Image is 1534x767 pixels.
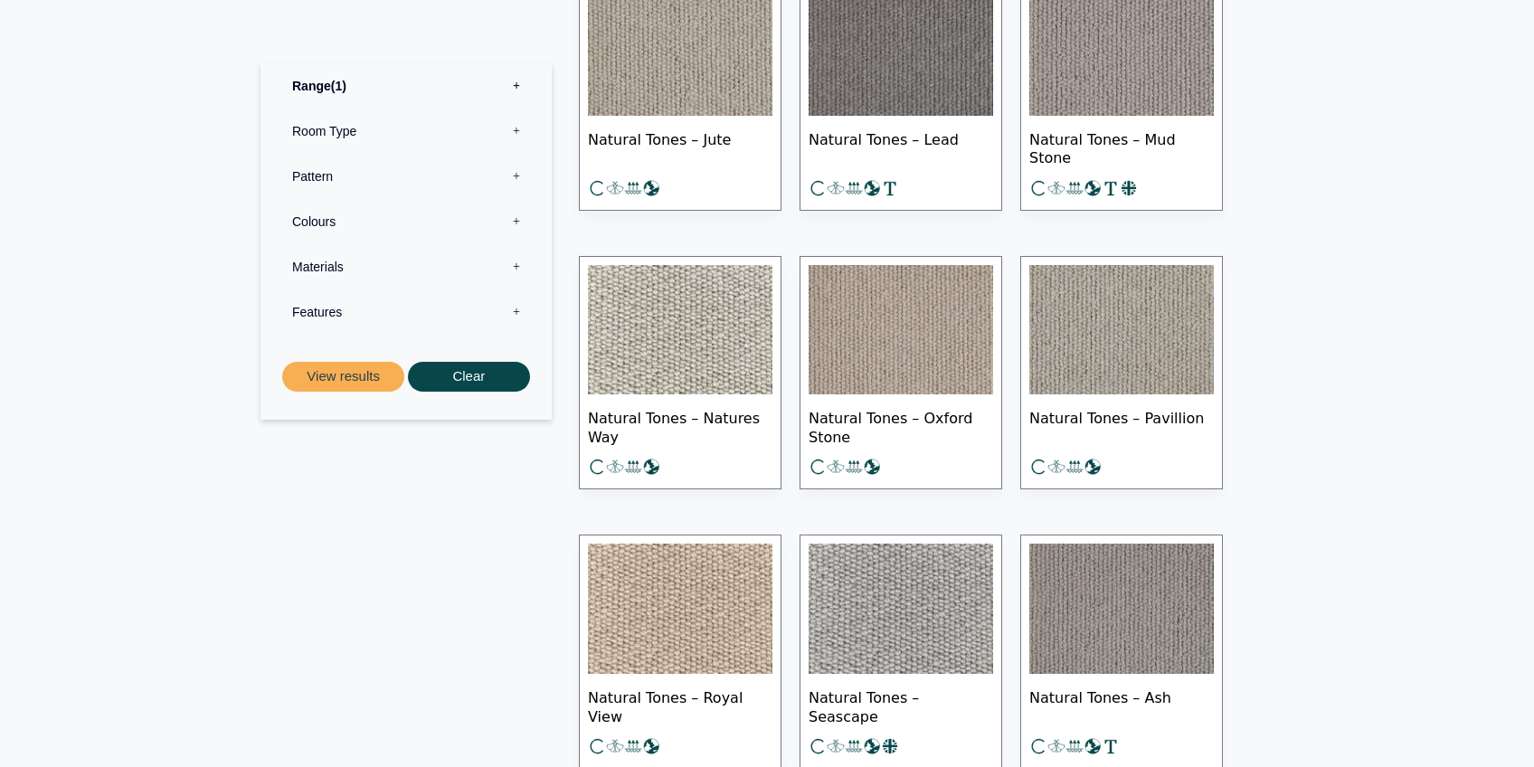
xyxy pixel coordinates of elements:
span: Natural Tones – Ash [1029,674,1214,737]
label: Materials [274,244,538,289]
span: Natural Tones – Seascape [809,674,993,737]
span: 1 [331,79,346,93]
label: Range [274,63,538,109]
button: View results [282,362,404,392]
span: Natural Tones – Natures Way [588,394,772,458]
img: Natural Tones - Royal View [588,544,772,674]
img: Natural Tones - Natures way [588,265,772,395]
label: Colours [274,199,538,244]
span: Natural Tones – Royal View [588,674,772,737]
span: Natural Tones – Oxford Stone [809,394,993,458]
span: Natural Tones – Lead [809,116,993,179]
a: Natural Tones – Pavillion [1020,256,1223,490]
span: Natural Tones – Pavillion [1029,394,1214,458]
label: Room Type [274,109,538,154]
span: Natural Tones – Jute [588,116,772,179]
a: Natural Tones – Oxford Stone [800,256,1002,490]
label: Features [274,289,538,335]
img: Natural Tones - Pavilion [1029,265,1214,395]
button: Clear [408,362,530,392]
span: Natural Tones – Mud Stone [1029,116,1214,179]
a: Natural Tones – Natures Way [579,256,781,490]
img: Natural Tones Seascape [809,544,993,674]
img: Natural Tones - Ash [1029,544,1214,674]
img: Natural Tones - Oxford Stone [809,265,993,395]
label: Pattern [274,154,538,199]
